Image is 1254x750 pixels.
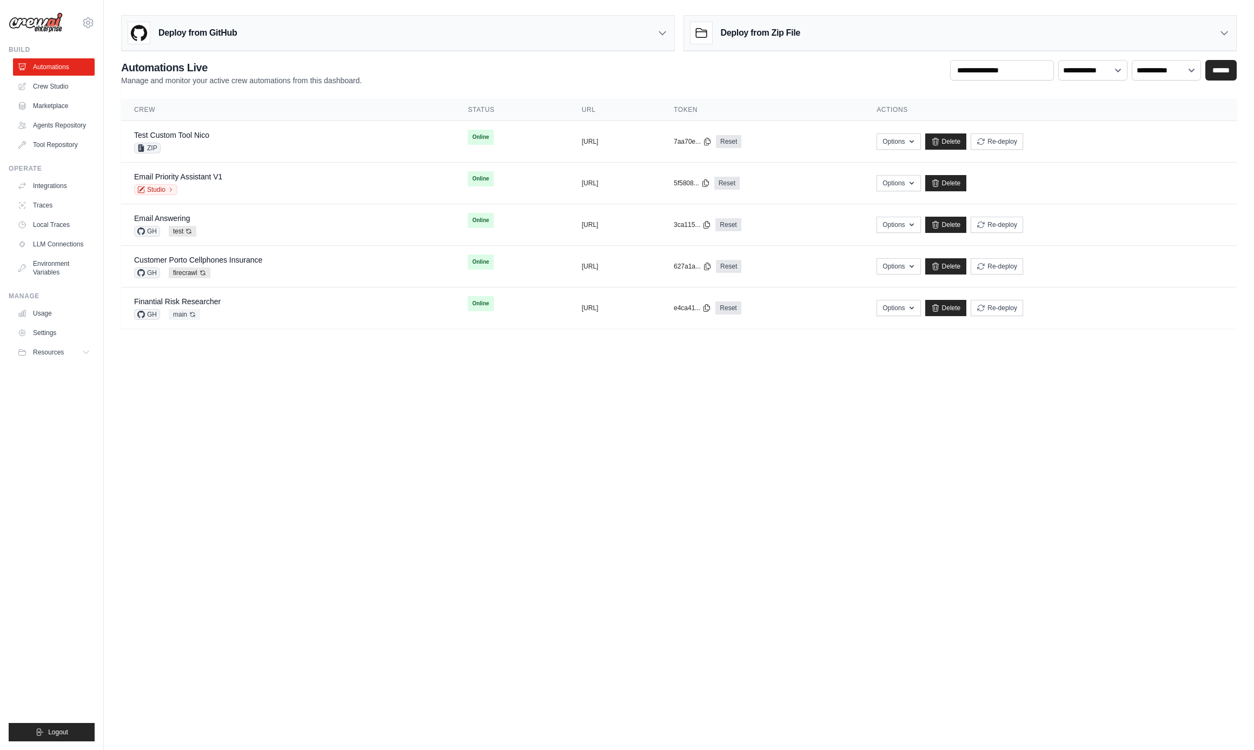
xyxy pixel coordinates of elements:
a: Finantial Risk Researcher [134,297,221,306]
a: Automations [13,58,95,76]
span: GH [134,226,160,237]
button: Re-deploy [971,133,1023,150]
span: Online [468,255,493,270]
span: firecrawl [169,267,210,278]
th: Actions [864,99,1237,121]
a: Studio [134,184,177,195]
span: main [169,309,200,320]
button: 627a1a... [674,262,712,271]
a: Settings [13,324,95,341]
a: Delete [925,258,967,274]
th: Crew [121,99,455,121]
button: Resources [13,344,95,361]
span: Online [468,296,493,311]
button: Re-deploy [971,258,1023,274]
span: test [169,226,196,237]
a: Email Priority Assistant V1 [134,172,222,181]
img: Logo [9,12,63,33]
div: Operate [9,164,95,173]
button: 3ca115... [674,220,711,229]
th: Token [661,99,864,121]
span: ZIP [134,143,161,153]
a: Reset [715,218,741,231]
a: Delete [925,175,967,191]
a: Reset [716,135,741,148]
span: GH [134,309,160,320]
a: Email Answering [134,214,190,223]
a: Crew Studio [13,78,95,95]
a: Usage [13,305,95,322]
button: Re-deploy [971,300,1023,316]
span: Online [468,171,493,186]
span: GH [134,267,160,278]
h2: Automations Live [121,60,362,75]
span: Online [468,213,493,228]
span: Online [468,130,493,145]
a: Integrations [13,177,95,195]
h3: Deploy from GitHub [158,26,237,39]
div: Manage [9,292,95,300]
a: LLM Connections [13,236,95,253]
a: Local Traces [13,216,95,233]
button: Logout [9,723,95,741]
a: Reset [715,302,741,314]
button: Re-deploy [971,217,1023,233]
p: Manage and monitor your active crew automations from this dashboard. [121,75,362,86]
th: Status [455,99,568,121]
a: Customer Porto Cellphones Insurance [134,256,262,264]
a: Traces [13,197,95,214]
div: Build [9,45,95,54]
button: Options [877,133,920,150]
h3: Deploy from Zip File [721,26,800,39]
a: Agents Repository [13,117,95,134]
a: Environment Variables [13,255,95,281]
a: Marketplace [13,97,95,115]
th: URL [569,99,661,121]
a: Tool Repository [13,136,95,153]
a: Delete [925,133,967,150]
button: Options [877,300,920,316]
span: Logout [48,728,68,736]
button: 5f5808... [674,179,710,188]
button: 7aa70e... [674,137,712,146]
button: e4ca41... [674,304,711,312]
a: Reset [714,177,740,190]
button: Options [877,175,920,191]
span: Resources [33,348,64,357]
a: Delete [925,300,967,316]
button: Options [877,258,920,274]
button: Options [877,217,920,233]
a: Delete [925,217,967,233]
a: Reset [716,260,741,273]
a: Test Custom Tool Nico [134,131,209,139]
img: GitHub Logo [128,22,150,44]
